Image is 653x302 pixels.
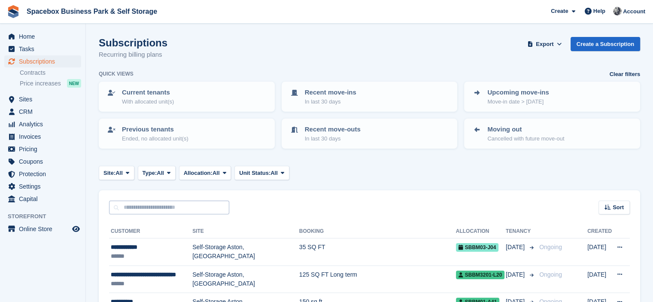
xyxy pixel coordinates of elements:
[67,79,81,88] div: NEW
[138,166,176,180] button: Type: All
[23,4,161,18] a: Spacebox Business Park & Self Storage
[20,79,61,88] span: Price increases
[192,265,299,293] td: Self-Storage Aston, [GEOGRAPHIC_DATA]
[99,50,167,60] p: Recurring billing plans
[4,223,81,235] a: menu
[305,98,356,106] p: In last 30 days
[234,166,289,180] button: Unit Status: All
[4,168,81,180] a: menu
[587,265,612,293] td: [DATE]
[305,88,356,98] p: Recent move-ins
[19,55,70,67] span: Subscriptions
[103,169,115,177] span: Site:
[4,156,81,168] a: menu
[8,212,85,221] span: Storefront
[19,43,70,55] span: Tasks
[157,169,164,177] span: All
[613,203,624,212] span: Sort
[299,225,456,238] th: Booking
[487,88,549,98] p: Upcoming move-ins
[587,225,612,238] th: Created
[122,88,174,98] p: Current tenants
[506,225,536,238] th: Tenancy
[19,106,70,118] span: CRM
[19,143,70,155] span: Pricing
[239,169,270,177] span: Unit Status:
[19,223,70,235] span: Online Store
[192,225,299,238] th: Site
[122,134,188,143] p: Ended, no allocated unit(s)
[4,193,81,205] a: menu
[122,98,174,106] p: With allocated unit(s)
[100,82,274,111] a: Current tenants With allocated unit(s)
[299,265,456,293] td: 125 SQ FT Long term
[19,131,70,143] span: Invoices
[184,169,213,177] span: Allocation:
[526,37,564,51] button: Export
[623,7,645,16] span: Account
[19,156,70,168] span: Coupons
[571,37,640,51] a: Create a Subscription
[4,31,81,43] a: menu
[4,106,81,118] a: menu
[19,93,70,105] span: Sites
[20,79,81,88] a: Price increases NEW
[487,98,549,106] p: Move-in date > [DATE]
[19,118,70,130] span: Analytics
[213,169,220,177] span: All
[539,244,562,250] span: Ongoing
[487,125,564,134] p: Moving out
[19,180,70,192] span: Settings
[4,118,81,130] a: menu
[179,166,231,180] button: Allocation: All
[536,40,553,49] span: Export
[613,7,622,15] img: SUDIPTA VIRMANI
[506,243,526,252] span: [DATE]
[609,70,640,79] a: Clear filters
[192,238,299,266] td: Self-Storage Aston, [GEOGRAPHIC_DATA]
[4,143,81,155] a: menu
[465,82,639,111] a: Upcoming move-ins Move-in date > [DATE]
[551,7,568,15] span: Create
[270,169,278,177] span: All
[4,93,81,105] a: menu
[4,180,81,192] a: menu
[456,243,499,252] span: SBBM03-J04
[99,37,167,49] h1: Subscriptions
[456,271,505,279] span: SBBM3201-L20
[19,31,70,43] span: Home
[99,166,134,180] button: Site: All
[456,225,506,238] th: Allocation
[506,270,526,279] span: [DATE]
[71,224,81,234] a: Preview store
[122,125,188,134] p: Previous tenants
[143,169,157,177] span: Type:
[487,134,564,143] p: Cancelled with future move-out
[109,225,192,238] th: Customer
[115,169,123,177] span: All
[305,134,361,143] p: In last 30 days
[4,43,81,55] a: menu
[20,69,81,77] a: Contracts
[7,5,20,18] img: stora-icon-8386f47178a22dfd0bd8f6a31ec36ba5ce8667c1dd55bd0f319d3a0aa187defe.svg
[305,125,361,134] p: Recent move-outs
[593,7,605,15] span: Help
[539,271,562,278] span: Ongoing
[99,70,134,78] h6: Quick views
[19,193,70,205] span: Capital
[282,119,457,148] a: Recent move-outs In last 30 days
[4,131,81,143] a: menu
[4,55,81,67] a: menu
[465,119,639,148] a: Moving out Cancelled with future move-out
[282,82,457,111] a: Recent move-ins In last 30 days
[299,238,456,266] td: 35 SQ FT
[19,168,70,180] span: Protection
[587,238,612,266] td: [DATE]
[100,119,274,148] a: Previous tenants Ended, no allocated unit(s)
